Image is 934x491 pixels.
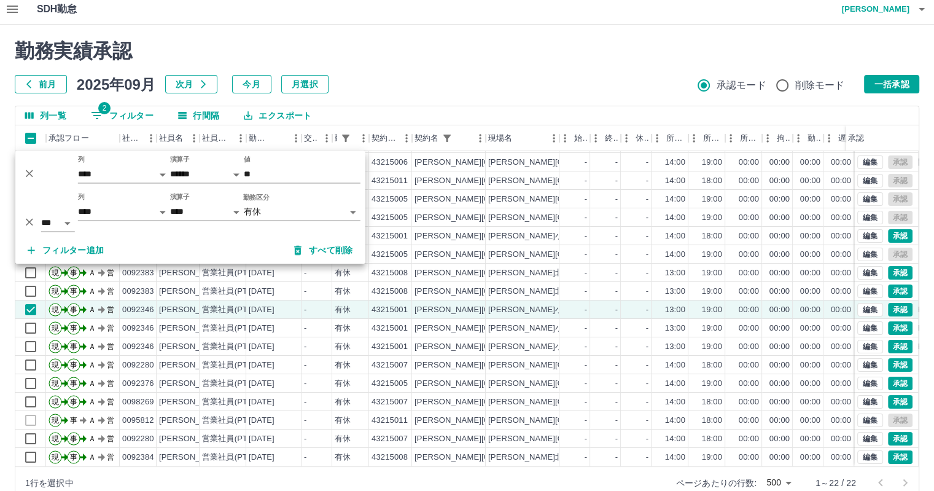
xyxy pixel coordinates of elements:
div: - [304,304,306,316]
text: Ａ [88,305,96,314]
button: 編集 [857,414,883,427]
div: - [615,286,618,297]
button: 承認 [888,395,913,409]
div: [PERSON_NAME][GEOGRAPHIC_DATA] [414,194,566,205]
text: Ａ [88,269,96,277]
button: 編集 [857,266,883,280]
div: 00:00 [739,194,759,205]
div: 休憩 [636,125,649,151]
label: 演算子 [170,192,190,202]
div: 00:00 [739,341,759,353]
div: [PERSON_NAME] [159,267,226,279]
div: 休憩 [621,125,652,151]
div: 43215005 [372,249,408,261]
div: 勤務 [793,125,823,151]
button: 前月 [15,75,67,93]
div: [PERSON_NAME][GEOGRAPHIC_DATA]保育所第2クラブ [488,157,701,168]
div: 00:00 [769,286,790,297]
div: - [646,323,648,334]
div: [PERSON_NAME][GEOGRAPHIC_DATA]学童保育運営事務局 [488,175,712,187]
button: 次月 [165,75,217,93]
text: 現 [52,287,59,296]
div: 00:00 [739,286,759,297]
div: [PERSON_NAME][GEOGRAPHIC_DATA] [414,267,566,279]
div: 43215008 [372,267,408,279]
div: 0092280 [122,359,154,371]
div: [PERSON_NAME][GEOGRAPHIC_DATA] [414,212,566,224]
div: 有休 [335,323,351,334]
div: 交通費 [304,125,317,151]
text: 事 [70,269,77,277]
div: 営業社員(PT契約) [202,267,267,279]
button: 承認 [888,266,913,280]
text: 事 [70,287,77,296]
div: - [585,267,587,279]
span: 削除モード [795,78,845,93]
div: 00:00 [769,212,790,224]
div: 18:00 [702,175,722,187]
div: 43215006 [372,157,408,168]
button: 承認 [888,303,913,316]
button: 一括承認 [864,75,919,93]
button: メニュー [287,129,305,147]
div: 00:00 [831,230,851,242]
div: 00:00 [800,304,820,316]
div: 営業社員(PT契約) [202,323,267,334]
div: [PERSON_NAME] [159,304,226,316]
div: 00:00 [831,267,851,279]
div: 43215001 [372,304,408,316]
div: [PERSON_NAME][GEOGRAPHIC_DATA] [414,341,566,353]
div: 14:00 [665,157,685,168]
div: 交通費 [302,125,332,151]
div: 43215008 [372,286,408,297]
button: メニュー [471,129,489,147]
button: 編集 [857,174,883,187]
div: - [585,230,587,242]
div: 00:00 [739,304,759,316]
button: メニュー [185,129,203,147]
div: 00:00 [739,323,759,334]
div: - [585,304,587,316]
button: メニュー [545,129,563,147]
div: 00:00 [769,249,790,261]
button: すべて削除 [284,240,363,262]
div: - [304,323,306,334]
div: [DATE] [249,267,274,279]
div: 14:00 [665,212,685,224]
div: 拘束 [762,125,793,151]
div: [DATE] [249,359,274,371]
div: [DATE] [249,323,274,334]
div: 0092346 [122,323,154,334]
div: 00:00 [831,323,851,334]
label: 演算子 [170,155,190,164]
div: 00:00 [739,212,759,224]
div: 有休 [335,286,351,297]
div: [DATE] [249,304,274,316]
div: 承認 [846,125,909,151]
div: 現場名 [486,125,559,151]
div: - [585,157,587,168]
div: - [304,359,306,371]
div: - [615,323,618,334]
div: 00:00 [800,267,820,279]
span: 承認モード [717,78,766,93]
div: 00:00 [769,323,790,334]
div: - [615,230,618,242]
div: 承認 [848,125,864,151]
div: 所定開始 [666,125,686,151]
text: 事 [70,305,77,314]
div: 43215001 [372,341,408,353]
div: 有休 [244,203,360,221]
div: 社員名 [159,125,183,151]
div: - [646,267,648,279]
div: [PERSON_NAME]小学校学童保育所 [488,304,620,316]
button: メニュー [354,129,373,147]
div: 00:00 [800,249,820,261]
text: 営 [107,324,114,332]
text: Ａ [88,342,96,351]
button: 削除 [20,164,39,183]
button: メニュー [397,129,416,147]
div: 19:00 [702,341,722,353]
div: [PERSON_NAME] [159,359,226,371]
div: 承認フロー [49,125,89,151]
